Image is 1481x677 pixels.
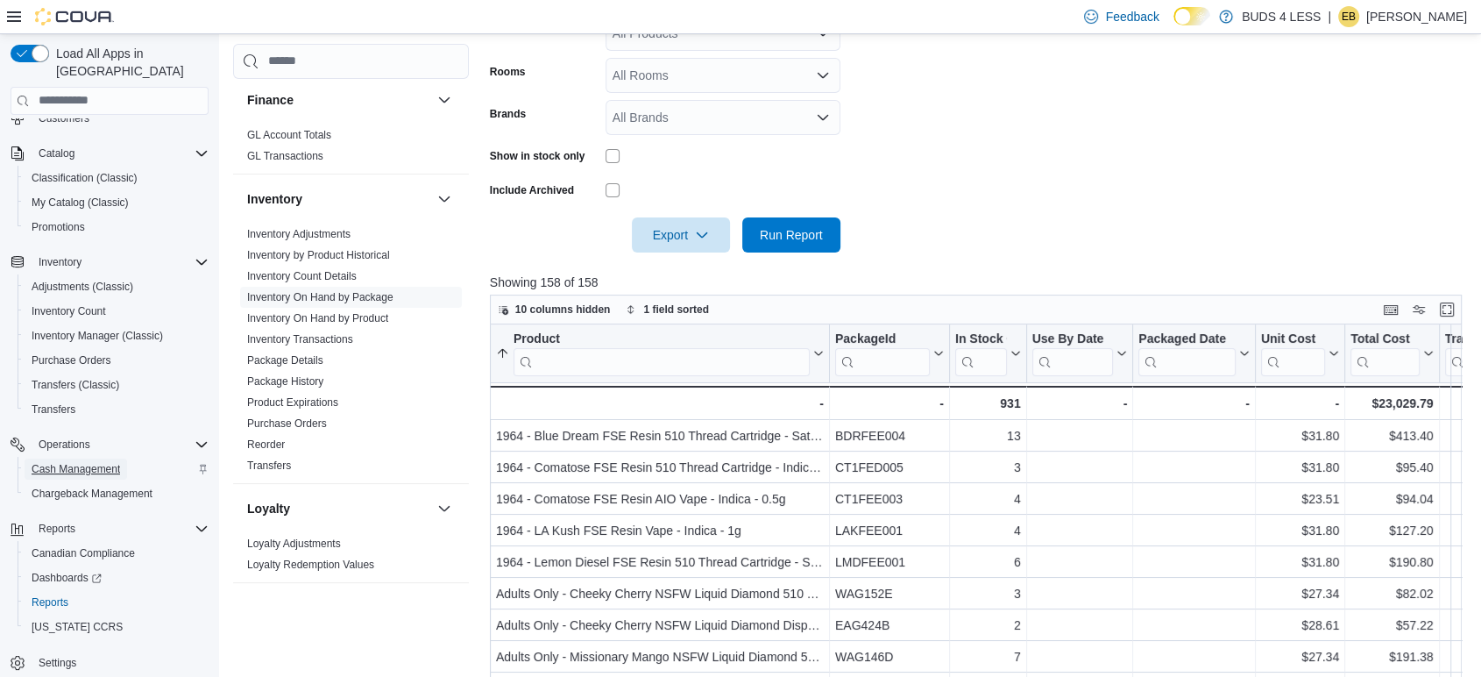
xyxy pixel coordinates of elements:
a: My Catalog (Classic) [25,192,136,213]
div: $191.38 [1350,646,1433,667]
div: $23,029.79 [1350,393,1433,414]
span: Transfers [25,399,209,420]
span: 1 field sorted [643,303,709,317]
span: Promotions [32,220,85,234]
button: [US_STATE] CCRS [18,615,216,639]
span: Reports [39,522,75,536]
span: Operations [32,434,209,455]
button: Settings [4,650,216,675]
button: Run Report [742,217,840,253]
div: Inventory [233,224,469,483]
div: CT1FED005 [835,457,944,478]
div: 1964 - Blue Dream FSE Resin 510 Thread Cartridge - Sativa - 1g [496,425,824,446]
span: Customers [39,111,89,125]
div: $413.40 [1350,425,1433,446]
h3: Finance [247,91,294,109]
button: Product [496,331,824,375]
button: Transfers (Classic) [18,373,216,397]
span: Reorder [247,438,285,452]
button: Cash Management [18,457,216,481]
span: Classification (Classic) [25,167,209,189]
button: Reports [4,517,216,541]
span: Load All Apps in [GEOGRAPHIC_DATA] [49,45,209,80]
div: $82.02 [1350,583,1433,604]
span: Transfers (Classic) [32,378,119,392]
div: 13 [955,425,1021,446]
span: Transfers [247,459,291,473]
a: Inventory On Hand by Package [247,291,393,303]
button: Customers [4,105,216,131]
a: Customers [32,108,96,129]
a: Classification (Classic) [25,167,145,189]
button: Packaged Date [1138,331,1250,375]
div: In Stock Qty [955,331,1007,375]
a: Package Details [247,354,323,367]
span: My Catalog (Classic) [32,196,129,210]
a: Inventory Count [25,301,113,322]
button: Classification (Classic) [18,166,216,190]
div: WAG146D [835,646,944,667]
button: Chargeback Management [18,481,216,506]
div: LAKFEE001 [835,520,944,541]
span: Reports [25,592,209,613]
button: Loyalty [434,498,455,519]
a: [US_STATE] CCRS [25,616,130,638]
button: Adjustments (Classic) [18,274,216,299]
button: Inventory Manager (Classic) [18,324,216,348]
div: Elisabeth Brown [1338,6,1359,27]
div: Product [514,331,810,347]
button: Transfers [18,397,216,422]
span: Customers [32,107,209,129]
button: Total Cost [1350,331,1433,375]
span: Purchase Orders [25,350,209,371]
a: Reports [25,592,75,613]
button: Catalog [4,141,216,166]
span: Settings [39,656,76,670]
span: GL Transactions [247,149,323,163]
div: $23.51 [1261,488,1339,510]
span: Classification (Classic) [32,171,138,185]
span: Catalog [32,143,209,164]
p: Showing 158 of 158 [490,274,1472,291]
label: Include Archived [490,183,574,197]
span: Chargeback Management [32,487,152,501]
a: Loyalty Adjustments [247,538,341,550]
button: Use By Date [1031,331,1127,375]
span: Adjustments (Classic) [32,280,133,294]
div: 1964 - Comatose FSE Resin 510 Thread Cartridge - Indica - 1g [496,457,824,478]
a: Inventory Manager (Classic) [25,325,170,346]
div: Adults Only - Cheeky Cherry NSFW Liquid Diamond Disposable Vape - Sativa - 1g [496,615,824,636]
span: Promotions [25,217,209,238]
a: Canadian Compliance [25,543,142,564]
a: Package History [247,375,323,388]
span: Package Details [247,353,323,367]
a: Cash Management [25,459,127,480]
span: Washington CCRS [25,616,209,638]
span: Product Expirations [247,396,338,410]
button: In Stock Qty [955,331,1021,375]
span: Inventory Transactions [247,332,353,346]
div: - [1031,393,1127,414]
div: - [835,393,944,414]
span: Loyalty Redemption Values [247,558,374,572]
div: 1964 - Lemon Diesel FSE Resin 510 Thread Cartridge - Sativa - 1g [496,552,824,573]
a: Dashboards [18,566,216,590]
button: Canadian Compliance [18,541,216,566]
span: Inventory [39,255,81,269]
div: Unit Cost [1261,331,1325,375]
div: EAG424B [835,615,944,636]
div: - [1138,393,1250,414]
button: Inventory [32,252,89,273]
div: Use By Date [1031,331,1113,375]
div: 7 [955,646,1021,667]
button: Inventory [247,190,430,208]
button: Reports [32,518,82,539]
h3: Inventory [247,190,302,208]
div: BDRFEE004 [835,425,944,446]
button: 1 field sorted [619,299,716,320]
div: WAG152E [835,583,944,604]
div: LMDFEE001 [835,552,944,573]
div: 3 [955,583,1021,604]
div: $28.61 [1261,615,1339,636]
span: Operations [39,438,90,452]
